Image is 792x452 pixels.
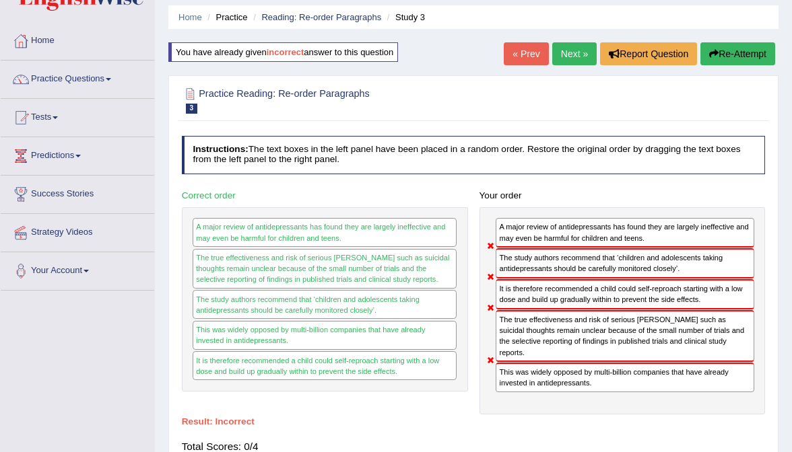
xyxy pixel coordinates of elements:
[193,351,457,380] div: It is therefore recommended a child could self-reproach starting with a low dose and build up gra...
[496,310,754,362] div: The true effectiveness and risk of serious [PERSON_NAME] such as suicidal thoughts remain unclear...
[504,42,548,65] a: « Prev
[496,279,754,309] div: It is therefore recommended a child could self-reproach starting with a low dose and build up gra...
[1,61,154,94] a: Practice Questions
[496,363,754,392] div: This was widely opposed by multi-billion companies that have already invested in antidepressants.
[168,42,398,62] div: You have already given answer to this question
[552,42,597,65] a: Next »
[193,249,457,289] div: The true effectiveness and risk of serious [PERSON_NAME] such as suicidal thoughts remain unclear...
[193,144,248,154] b: Instructions:
[1,252,154,286] a: Your Account
[384,11,425,24] li: Study 3
[193,321,457,350] div: This was widely opposed by multi-billion companies that have already invested in antidepressants.
[600,42,697,65] button: Report Question
[1,137,154,171] a: Predictions
[700,42,775,65] button: Re-Attempt
[204,11,247,24] li: Practice
[1,214,154,248] a: Strategy Videos
[182,136,766,174] h4: The text boxes in the left panel have been placed in a random order. Restore the original order b...
[1,22,154,56] a: Home
[182,191,468,201] h4: Correct order
[261,12,381,22] a: Reading: Re-order Paragraphs
[193,290,457,319] div: The study authors recommend that ‘children and adolescents taking antidepressants should be caref...
[496,218,754,248] div: A major review of antidepressants has found they are largely ineffective and may even be harmful ...
[182,85,543,114] h2: Practice Reading: Re-order Paragraphs
[496,248,754,278] div: The study authors recommend that ‘children and adolescents taking antidepressants should be caref...
[186,104,198,114] span: 3
[178,12,202,22] a: Home
[193,218,457,247] div: A major review of antidepressants has found they are largely ineffective and may even be harmful ...
[480,191,766,201] h4: Your order
[182,417,766,427] h4: Result:
[1,176,154,209] a: Success Stories
[267,47,304,57] b: incorrect
[1,99,154,133] a: Tests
